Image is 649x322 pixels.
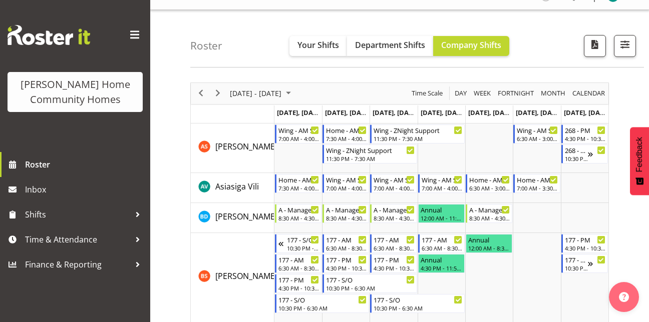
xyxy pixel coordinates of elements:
div: [PERSON_NAME] Home Community Homes [18,77,133,107]
div: Arshdeep Singh"s event - 268 - S/O Begin From Sunday, October 19, 2025 at 10:30:00 PM GMT+13:00 E... [561,144,608,163]
div: 4:30 PM - 10:30 PM [565,244,605,252]
div: 7:30 AM - 4:00 PM [326,134,367,142]
div: 177 - AM [422,234,462,244]
span: [DATE] - [DATE] [229,87,282,99]
div: 4:30 PM - 10:30 PM [374,264,414,272]
div: 6:30 AM - 3:00 PM [517,134,557,142]
div: Billie Sothern"s event - 177 - S/O Begin From Wednesday, October 15, 2025 at 10:30:00 PM GMT+13:0... [370,294,465,313]
div: 6:30 AM - 8:30 AM [422,244,462,252]
div: 7:00 AM - 4:00 PM [278,134,319,142]
div: 10:30 PM - 6:30 AM [565,264,588,272]
div: Wing - AM Support 2 [278,125,319,135]
div: Home - AM Support 3 [326,125,367,135]
div: 6:30 AM - 8:30 AM [374,244,414,252]
span: Inbox [25,182,145,197]
div: Asiasiga Vili"s event - Wing - AM Support 2 Begin From Wednesday, October 15, 2025 at 7:00:00 AM ... [370,174,417,193]
div: 10:30 PM - 6:30 AM [326,284,415,292]
div: 11:30 PM - 7:30 AM [326,154,415,162]
button: Company Shifts [433,36,509,56]
button: Your Shifts [289,36,347,56]
div: 7:00 AM - 4:00 PM [374,184,414,192]
a: [PERSON_NAME] [215,210,277,222]
button: Timeline Day [453,87,469,99]
span: [DATE], [DATE] [277,108,322,117]
button: Feedback - Show survey [630,127,649,195]
button: Timeline Month [539,87,567,99]
div: A - Manager [374,204,414,214]
span: Company Shifts [441,39,501,50]
button: Download a PDF of the roster according to the set date range. [584,35,606,57]
span: [DATE], [DATE] [468,108,514,117]
div: 8:30 AM - 4:30 PM [326,214,367,222]
div: 177 - S/O [565,254,588,264]
div: Asiasiga Vili"s event - Wing - AM Support 2 Begin From Thursday, October 16, 2025 at 7:00:00 AM G... [418,174,465,193]
button: Next [211,87,225,99]
span: Roster [25,157,145,172]
button: Timeline Week [472,87,493,99]
div: Asiasiga Vili"s event - Home - AM Support 1 Begin From Saturday, October 18, 2025 at 7:00:00 AM G... [513,174,560,193]
div: Asiasiga Vili"s event - Wing - AM Support 2 Begin From Tuesday, October 14, 2025 at 7:00:00 AM GM... [322,174,369,193]
div: 4:30 PM - 10:30 PM [278,284,319,292]
div: Billie Sothern"s event - Annual Begin From Friday, October 17, 2025 at 12:00:00 AM GMT+13:00 Ends... [466,234,512,253]
div: Billie Sothern"s event - 177 - PM Begin From Wednesday, October 15, 2025 at 4:30:00 PM GMT+13:00 ... [370,254,417,273]
div: 4:30 PM - 10:30 PM [565,134,605,142]
div: 8:30 AM - 4:30 PM [469,214,510,222]
a: Asiasiga Vili [215,180,259,192]
div: Barbara Dunlop"s event - Annual Begin From Thursday, October 16, 2025 at 12:00:00 AM GMT+13:00 En... [418,204,465,223]
span: [DATE], [DATE] [516,108,561,117]
span: Feedback [635,137,644,172]
div: 177 - AM [278,254,319,264]
div: Wing - ZNight Support [374,125,462,135]
div: Home - AM Support 1 [517,174,557,184]
div: Billie Sothern"s event - 177 - AM Begin From Wednesday, October 15, 2025 at 6:30:00 AM GMT+13:00 ... [370,234,417,253]
div: Barbara Dunlop"s event - A - Manager Begin From Tuesday, October 14, 2025 at 8:30:00 AM GMT+13:00... [322,204,369,223]
div: Billie Sothern"s event - 177 - S/O Begin From Sunday, October 12, 2025 at 10:30:00 PM GMT+13:00 E... [275,234,321,253]
div: A - Manager [278,204,319,214]
div: Annual [421,204,462,214]
div: Arshdeep Singh"s event - Wing - AM Support 1 Begin From Saturday, October 18, 2025 at 6:30:00 AM ... [513,124,560,143]
span: [PERSON_NAME] [215,141,277,152]
div: 10:30 PM - 6:30 AM [278,304,367,312]
div: 177 - S/O [374,294,462,304]
div: 11:30 PM - 7:30 AM [374,134,462,142]
div: 177 - AM [374,234,414,244]
div: Wing - AM Support 2 [422,174,462,184]
div: 177 - PM [565,234,605,244]
span: Time & Attendance [25,232,130,247]
span: [PERSON_NAME] [215,211,277,222]
div: 177 - AM [326,234,367,244]
div: next period [209,83,226,104]
div: 10:30 PM - 6:30 AM [374,304,462,312]
div: 177 - PM [278,274,319,284]
div: Arshdeep Singh"s event - 268 - PM Begin From Sunday, October 19, 2025 at 4:30:00 PM GMT+13:00 End... [561,124,608,143]
div: Annual [468,234,510,244]
div: 7:00 AM - 3:30 PM [517,184,557,192]
div: Billie Sothern"s event - 177 - PM Begin From Sunday, October 19, 2025 at 4:30:00 PM GMT+13:00 End... [561,234,608,253]
span: Department Shifts [355,39,425,50]
div: Arshdeep Singh"s event - Wing - ZNight Support Begin From Tuesday, October 14, 2025 at 11:30:00 P... [322,144,417,163]
span: Your Shifts [297,39,339,50]
div: Billie Sothern"s event - 177 - S/O Begin From Sunday, October 19, 2025 at 10:30:00 PM GMT+13:00 E... [561,254,608,273]
div: Home - AM Support 3 [278,174,319,184]
div: October 13 - 19, 2025 [226,83,297,104]
div: Billie Sothern"s event - 177 - AM Begin From Monday, October 13, 2025 at 6:30:00 AM GMT+13:00 End... [275,254,321,273]
button: Time Scale [410,87,445,99]
span: Week [473,87,492,99]
div: A - Manager [469,204,510,214]
div: Wing - AM Support 2 [374,174,414,184]
div: Barbara Dunlop"s event - A - Manager Begin From Friday, October 17, 2025 at 8:30:00 AM GMT+13:00 ... [466,204,512,223]
h4: Roster [190,40,222,51]
div: Billie Sothern"s event - 177 - S/O Begin From Tuesday, October 14, 2025 at 10:30:00 PM GMT+13:00 ... [322,274,417,293]
a: [PERSON_NAME] [215,140,277,152]
button: Fortnight [496,87,536,99]
button: Previous [194,87,208,99]
div: 6:30 AM - 8:30 AM [278,264,319,272]
span: calendar [571,87,606,99]
div: Billie Sothern"s event - 177 - PM Begin From Monday, October 13, 2025 at 4:30:00 PM GMT+13:00 End... [275,274,321,293]
div: Billie Sothern"s event - 177 - S/O Begin From Monday, October 13, 2025 at 10:30:00 PM GMT+13:00 E... [275,294,370,313]
div: 177 - S/O [287,234,319,244]
div: 177 - S/O [278,294,367,304]
div: A - Manager [326,204,367,214]
img: Rosterit website logo [8,25,90,45]
div: Billie Sothern"s event - 177 - AM Begin From Tuesday, October 14, 2025 at 6:30:00 AM GMT+13:00 En... [322,234,369,253]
